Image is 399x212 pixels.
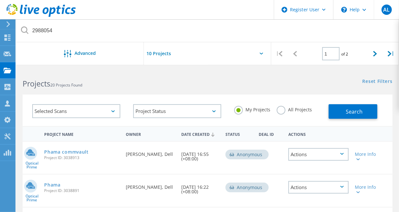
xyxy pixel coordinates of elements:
[341,51,348,57] span: of 2
[271,42,287,65] div: |
[225,183,269,192] div: Anonymous
[44,189,119,193] span: Project ID: 3038891
[178,175,223,200] div: [DATE] 16:22 (+08:00)
[44,150,89,154] a: Phama commvault
[133,104,221,118] div: Project Status
[288,181,348,194] div: Actions
[234,106,270,112] label: My Projects
[123,142,178,163] div: [PERSON_NAME], Dell
[277,106,312,112] label: All Projects
[6,14,76,18] a: Live Optics Dashboard
[123,128,178,140] div: Owner
[355,185,378,194] div: More Info
[50,82,82,88] span: 20 Projects Found
[75,51,96,56] span: Advanced
[44,183,61,187] a: Phama
[383,7,390,12] span: AL
[23,161,41,169] span: Optical Prime
[329,104,377,119] button: Search
[41,128,122,140] div: Project Name
[355,152,378,161] div: More Info
[178,128,223,140] div: Date Created
[383,42,399,65] div: |
[225,150,269,159] div: Anonymous
[44,156,119,160] span: Project ID: 3038913
[288,148,348,161] div: Actions
[32,104,120,118] div: Selected Scans
[285,128,352,140] div: Actions
[363,79,393,85] a: Reset Filters
[123,175,178,196] div: [PERSON_NAME], Dell
[346,108,363,115] span: Search
[222,128,255,140] div: Status
[178,142,223,167] div: [DATE] 16:55 (+08:00)
[341,7,347,13] svg: \n
[23,78,50,89] b: Projects
[23,194,41,202] span: Optical Prime
[256,128,285,140] div: Deal Id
